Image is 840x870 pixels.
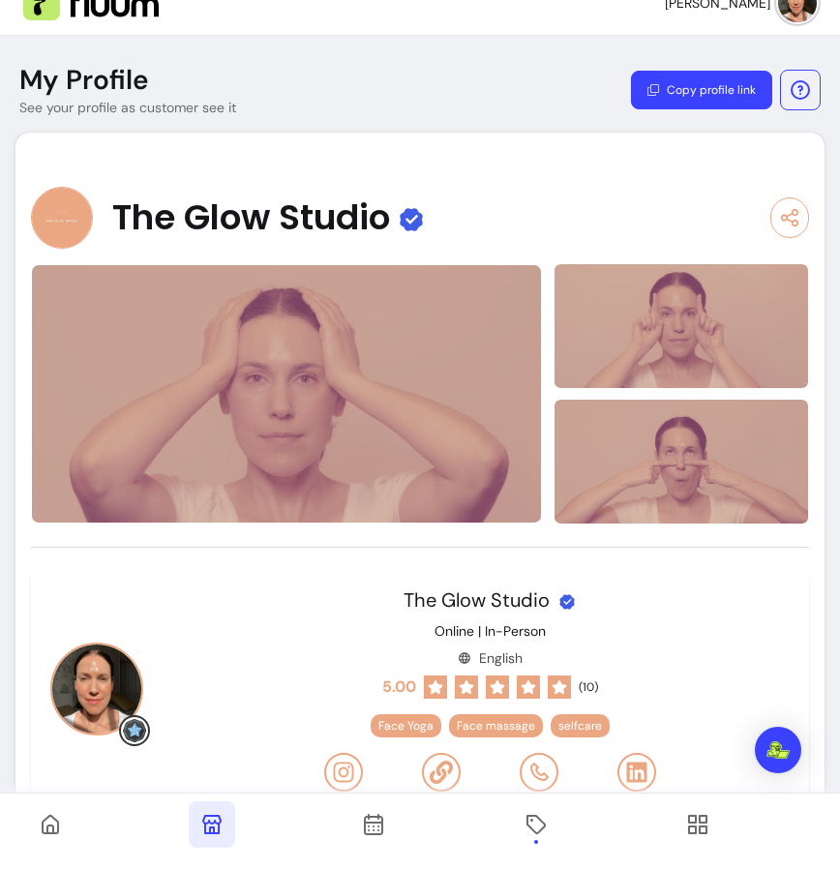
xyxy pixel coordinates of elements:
div: Open Intercom Messenger [755,727,801,773]
p: My Profile [19,63,149,98]
span: Face massage [457,718,535,734]
img: Provider image [31,187,93,249]
img: image-2 [554,398,809,526]
span: ( 10 ) [579,679,598,695]
p: Online | In-Person [435,621,546,641]
span: The Glow Studio [112,198,390,237]
span: selfcare [558,718,602,734]
img: Provider image [50,643,143,735]
img: Grow [123,719,146,742]
span: The Glow Studio [404,587,550,613]
p: See your profile as customer see it [19,98,236,117]
img: image-0 [31,264,542,524]
span: Face Yoga [378,718,434,734]
span: 5.00 [382,675,416,699]
div: English [458,648,523,668]
img: image-1 [554,262,809,391]
button: Copy profile link [631,71,772,109]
